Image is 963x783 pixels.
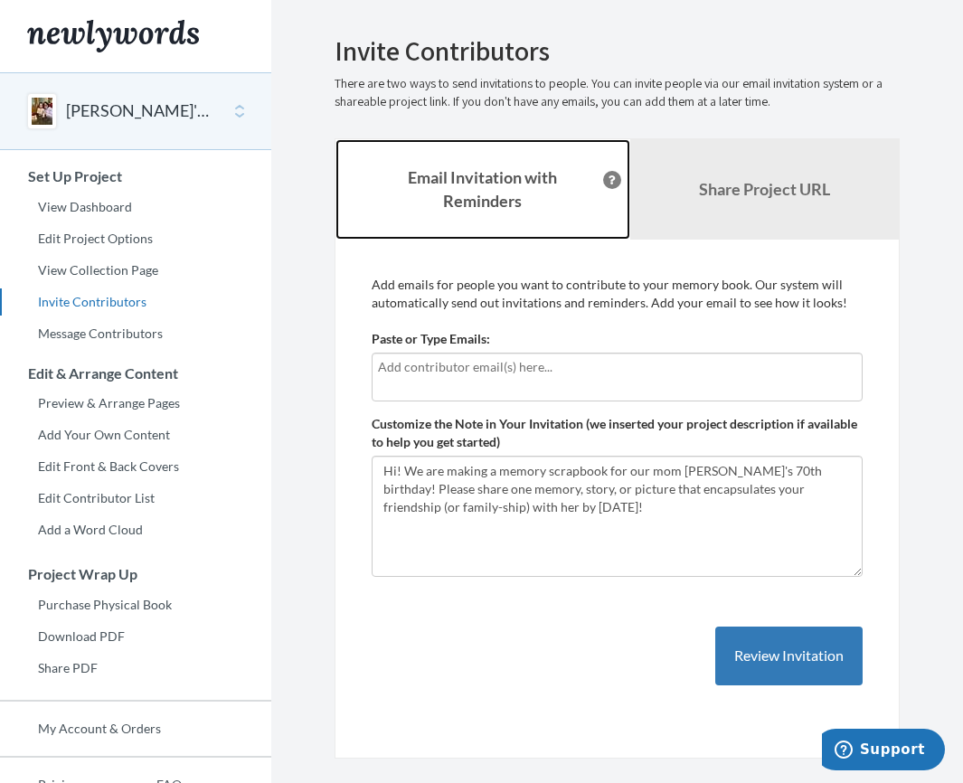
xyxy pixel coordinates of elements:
h3: Set Up Project [1,168,271,184]
label: Customize the Note in Your Invitation (we inserted your project description if available to help ... [372,415,863,451]
p: There are two ways to send invitations to people. You can invite people via our email invitation ... [335,75,900,111]
p: Add emails for people you want to contribute to your memory book. Our system will automatically s... [372,276,863,312]
label: Paste or Type Emails: [372,330,490,348]
h2: Invite Contributors [335,36,900,66]
h3: Edit & Arrange Content [1,365,271,382]
b: Share Project URL [699,179,830,199]
strong: Email Invitation with Reminders [408,167,557,211]
h3: Project Wrap Up [1,566,271,582]
button: Review Invitation [715,627,863,685]
iframe: Opens a widget where you can chat to one of our agents [822,729,945,774]
button: [PERSON_NAME]'s 70th Birthday [66,99,212,123]
textarea: Hi! We are making a memory scrapbook for our mom [PERSON_NAME]'s 70th birthday! Please share one ... [372,456,863,577]
img: Newlywords logo [27,20,199,52]
input: Add contributor email(s) here... [378,357,856,377]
